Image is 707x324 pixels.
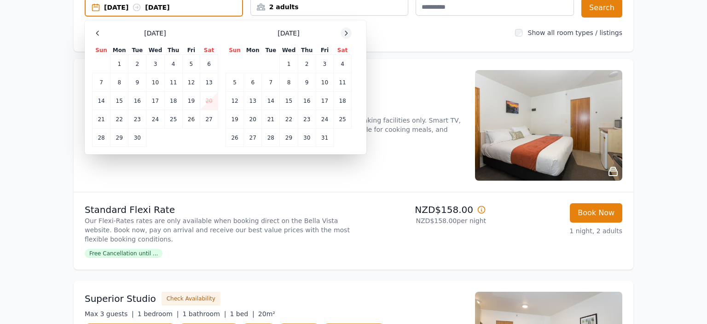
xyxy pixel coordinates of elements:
[230,310,254,318] span: 1 bed |
[144,29,166,38] span: [DATE]
[298,73,316,92] td: 9
[110,110,128,129] td: 22
[128,46,146,55] th: Tue
[182,310,226,318] span: 1 bathroom |
[93,46,110,55] th: Sun
[357,216,486,225] p: NZD$158.00 per night
[357,203,486,216] p: NZD$158.00
[334,46,352,55] th: Sat
[164,55,182,73] td: 4
[182,55,200,73] td: 5
[146,55,164,73] td: 3
[244,129,262,147] td: 27
[164,46,182,55] th: Thu
[278,29,299,38] span: [DATE]
[85,216,350,244] p: Our Flexi-Rates rates are only available when booking direct on the Bella Vista website. Book now...
[244,110,262,129] td: 20
[280,92,298,110] td: 15
[182,73,200,92] td: 12
[85,249,162,258] span: Free Cancellation until ...
[104,3,242,12] div: [DATE] [DATE]
[146,73,164,92] td: 10
[110,73,128,92] td: 8
[298,110,316,129] td: 23
[334,92,352,110] td: 18
[128,92,146,110] td: 16
[280,129,298,147] td: 29
[258,310,275,318] span: 20m²
[226,92,244,110] td: 12
[251,2,408,12] div: 2 adults
[110,46,128,55] th: Mon
[138,310,179,318] span: 1 bedroom |
[164,92,182,110] td: 18
[334,55,352,73] td: 4
[200,55,218,73] td: 6
[93,129,110,147] td: 28
[298,55,316,73] td: 2
[316,55,333,73] td: 3
[298,129,316,147] td: 30
[85,203,350,216] p: Standard Flexi Rate
[262,73,280,92] td: 7
[334,73,352,92] td: 11
[570,203,622,223] button: Book Now
[244,73,262,92] td: 6
[316,110,333,129] td: 24
[110,55,128,73] td: 1
[226,110,244,129] td: 19
[262,92,280,110] td: 14
[128,129,146,147] td: 30
[262,46,280,55] th: Tue
[334,110,352,129] td: 25
[280,46,298,55] th: Wed
[128,55,146,73] td: 2
[226,46,244,55] th: Sun
[162,292,220,306] button: Check Availability
[128,110,146,129] td: 23
[316,73,333,92] td: 10
[164,73,182,92] td: 11
[226,73,244,92] td: 5
[200,46,218,55] th: Sat
[85,310,134,318] span: Max 3 guests |
[93,110,110,129] td: 21
[316,129,333,147] td: 31
[146,92,164,110] td: 17
[298,92,316,110] td: 16
[280,73,298,92] td: 8
[200,110,218,129] td: 27
[93,73,110,92] td: 7
[128,73,146,92] td: 9
[200,92,218,110] td: 20
[200,73,218,92] td: 13
[182,92,200,110] td: 19
[110,129,128,147] td: 29
[280,55,298,73] td: 1
[164,110,182,129] td: 25
[298,46,316,55] th: Thu
[244,46,262,55] th: Mon
[226,129,244,147] td: 26
[316,46,333,55] th: Fri
[182,46,200,55] th: Fri
[316,92,333,110] td: 17
[262,129,280,147] td: 28
[93,92,110,110] td: 14
[280,110,298,129] td: 22
[146,110,164,129] td: 24
[110,92,128,110] td: 15
[85,292,156,305] h3: Superior Studio
[146,46,164,55] th: Wed
[493,226,622,236] p: 1 night, 2 adults
[262,110,280,129] td: 21
[528,29,622,36] label: Show all room types / listings
[244,92,262,110] td: 13
[182,110,200,129] td: 26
